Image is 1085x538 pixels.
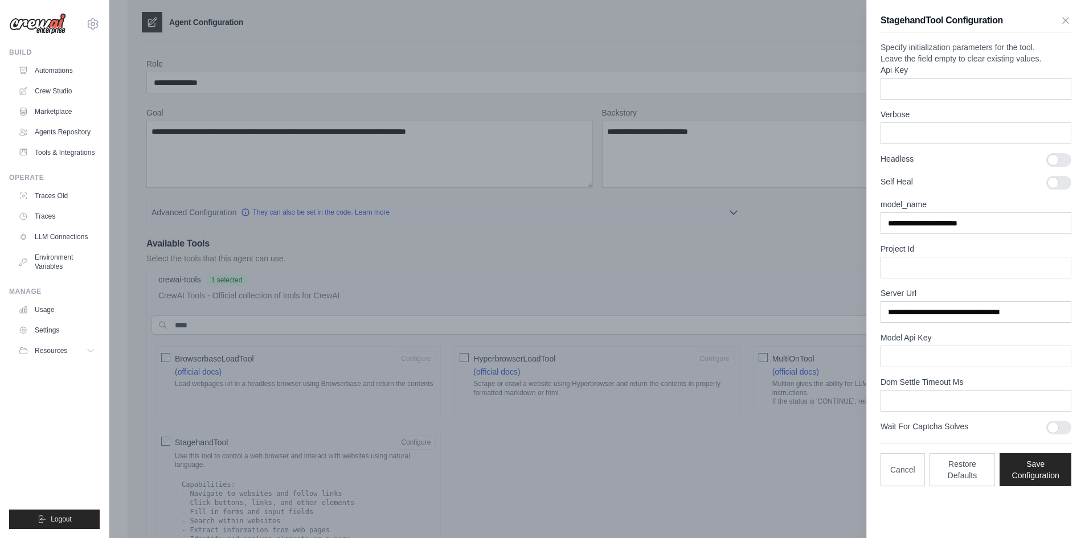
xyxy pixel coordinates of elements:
h3: StagehandTool Configuration [881,14,1003,27]
label: Headless [881,153,1037,165]
div: Manage [9,287,100,296]
label: Dom Settle Timeout Ms [881,376,1071,388]
label: Wait For Captcha Solves [881,421,1037,432]
a: LLM Connections [14,228,100,246]
label: model_name [881,199,1071,210]
button: Save Configuration [1000,453,1071,486]
a: Traces [14,207,100,225]
label: Api Key [881,64,1071,76]
a: Traces Old [14,187,100,205]
button: Logout [9,510,100,529]
a: Crew Studio [14,82,100,100]
label: Server Url [881,288,1071,299]
a: Automations [14,61,100,80]
button: Resources [14,342,100,360]
span: Logout [51,515,72,524]
label: Self Heal [881,176,1037,187]
button: Cancel [881,453,925,486]
label: Model Api Key [881,332,1071,343]
img: Logo [9,13,66,35]
p: Specify initialization parameters for the tool. Leave the field empty to clear existing values. [881,42,1071,64]
a: Agents Repository [14,123,100,141]
a: Settings [14,321,100,339]
a: Tools & Integrations [14,143,100,162]
label: Project Id [881,243,1071,254]
button: Restore Defaults [930,453,996,486]
a: Environment Variables [14,248,100,276]
span: Resources [35,346,67,355]
div: Operate [9,173,100,182]
a: Usage [14,301,100,319]
a: Marketplace [14,102,100,121]
div: Build [9,48,100,57]
label: Verbose [881,109,1071,120]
